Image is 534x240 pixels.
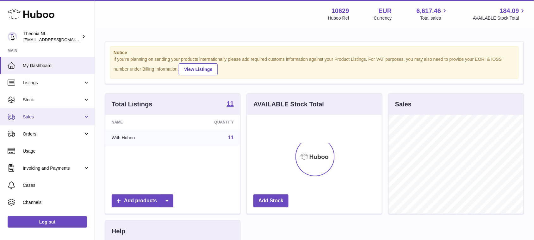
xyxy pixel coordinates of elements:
[112,194,173,207] a: Add products
[23,148,90,154] span: Usage
[112,100,152,109] h3: Total Listings
[23,31,80,43] div: Theonia NL
[23,80,83,86] span: Listings
[23,97,83,103] span: Stock
[332,7,349,15] strong: 10629
[417,7,449,21] a: 6,617.46 Total sales
[500,7,519,15] span: 184.09
[179,63,218,75] a: View Listings
[420,15,448,21] span: Total sales
[114,50,515,56] strong: Notice
[228,135,234,140] a: 11
[105,129,177,146] td: With Huboo
[378,7,392,15] strong: EUR
[8,216,87,228] a: Log out
[8,32,17,41] img: info@wholesomegoods.eu
[23,182,90,188] span: Cases
[473,7,526,21] a: 184.09 AVAILABLE Stock Total
[328,15,349,21] div: Huboo Ref
[417,7,441,15] span: 6,617.46
[23,37,93,42] span: [EMAIL_ADDRESS][DOMAIN_NAME]
[23,199,90,205] span: Channels
[112,227,125,236] h3: Help
[253,194,289,207] a: Add Stock
[374,15,392,21] div: Currency
[105,115,177,129] th: Name
[114,56,515,75] div: If you're planning on sending your products internationally please add required customs informati...
[23,131,83,137] span: Orders
[23,165,83,171] span: Invoicing and Payments
[227,100,234,107] strong: 11
[177,115,240,129] th: Quantity
[23,63,90,69] span: My Dashboard
[473,15,526,21] span: AVAILABLE Stock Total
[253,100,324,109] h3: AVAILABLE Stock Total
[227,100,234,108] a: 11
[395,100,412,109] h3: Sales
[23,114,83,120] span: Sales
